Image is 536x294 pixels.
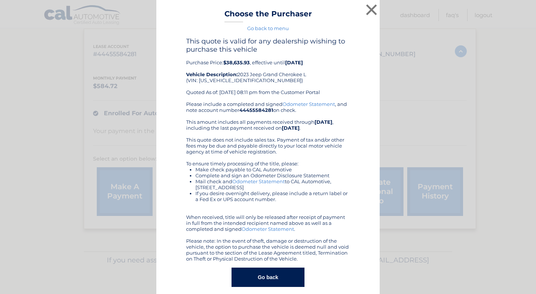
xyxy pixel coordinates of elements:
[224,9,312,22] h3: Choose the Purchaser
[186,101,350,262] div: Please include a completed and signed , and note account number on check. This amount includes al...
[186,37,350,54] h4: This quote is valid for any dealership wishing to purchase this vehicle
[283,101,335,107] a: Odometer Statement
[232,178,285,184] a: Odometer Statement
[186,71,237,77] strong: Vehicle Description:
[242,226,294,232] a: Odometer Statement
[195,167,350,172] li: Make check payable to CAL Automotive
[315,119,332,125] b: [DATE]
[285,59,303,65] b: [DATE]
[195,172,350,178] li: Complete and sign an Odometer Disclosure Statement
[282,125,300,131] b: [DATE]
[239,107,273,113] b: 44455584281
[195,190,350,202] li: If you desire overnight delivery, please include a return label or a Fed Ex or UPS account number.
[364,2,379,17] button: ×
[247,25,289,31] a: Go back to menu
[223,59,250,65] b: $38,635.93
[186,37,350,101] div: Purchase Price: , effective until 2023 Jeep Grand Cherokee L (VIN: [US_VEHICLE_IDENTIFICATION_NUM...
[232,268,304,287] button: Go back
[195,178,350,190] li: Mail check and to CAL Automotive, [STREET_ADDRESS]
